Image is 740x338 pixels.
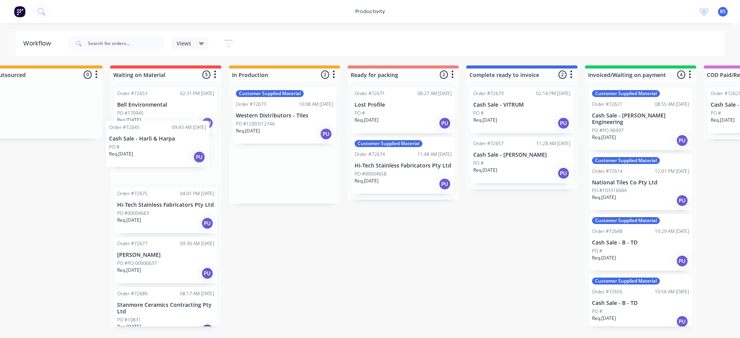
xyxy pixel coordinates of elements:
span: Views [177,39,191,47]
div: Workflow [23,39,55,48]
span: BS [720,8,726,15]
div: productivity [351,6,389,17]
img: Factory [14,6,25,17]
input: Search for orders... [88,36,164,51]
